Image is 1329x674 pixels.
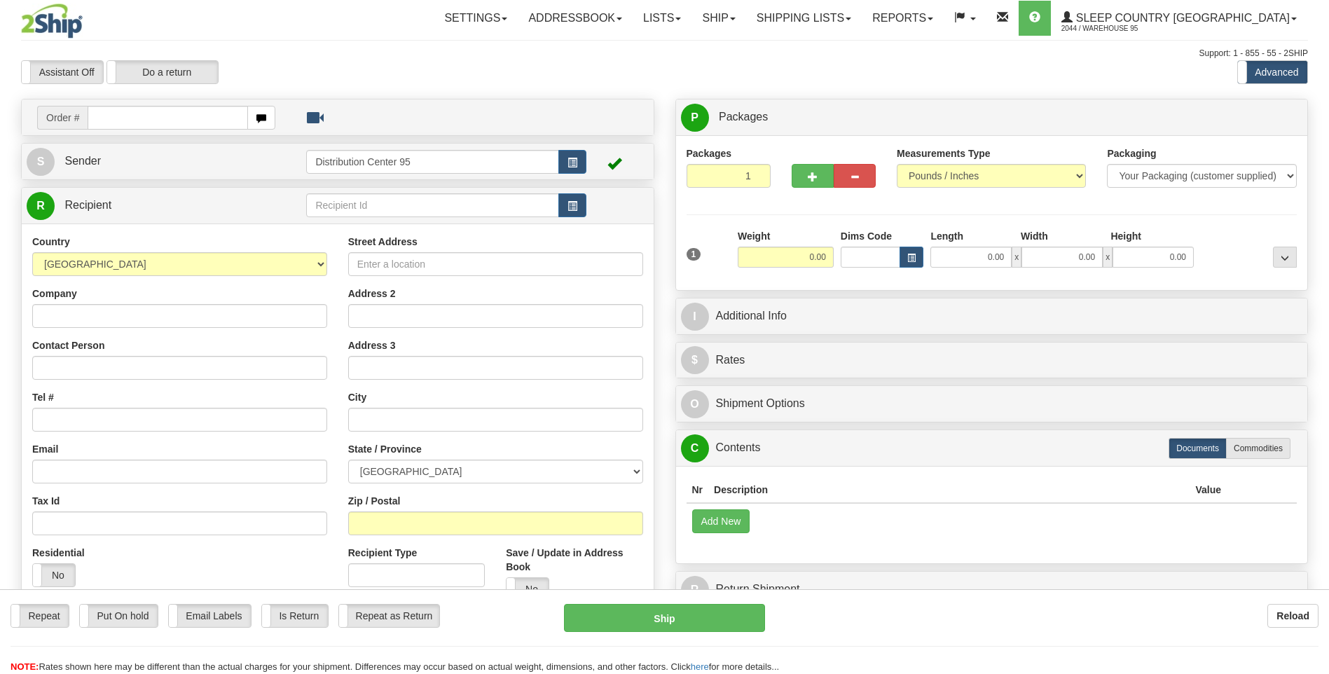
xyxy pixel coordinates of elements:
[681,303,709,331] span: I
[1021,229,1048,243] label: Width
[518,1,633,36] a: Addressbook
[681,390,709,418] span: O
[21,4,83,39] img: logo2044.jpg
[1226,438,1290,459] label: Commodities
[930,229,963,243] label: Length
[862,1,944,36] a: Reports
[262,605,328,627] label: Is Return
[1110,229,1141,243] label: Height
[348,235,418,249] label: Street Address
[32,390,54,404] label: Tel #
[37,106,88,130] span: Order #
[27,191,275,220] a: R Recipient
[681,434,1303,462] a: CContents
[434,1,518,36] a: Settings
[348,338,396,352] label: Address 3
[169,605,251,627] label: Email Labels
[1169,438,1227,459] label: Documents
[306,150,558,174] input: Sender Id
[1051,1,1307,36] a: Sleep Country [GEOGRAPHIC_DATA] 2044 / Warehouse 95
[687,146,732,160] label: Packages
[841,229,892,243] label: Dims Code
[348,390,366,404] label: City
[507,578,549,600] label: No
[1297,266,1328,408] iframe: chat widget
[27,147,306,176] a: S Sender
[708,477,1190,503] th: Description
[1276,610,1309,621] b: Reload
[1061,22,1166,36] span: 2044 / Warehouse 95
[681,576,709,604] span: R
[681,346,709,374] span: $
[1190,477,1227,503] th: Value
[681,575,1303,604] a: RReturn Shipment
[348,546,418,560] label: Recipient Type
[32,494,60,508] label: Tax Id
[27,148,55,176] span: S
[681,104,709,132] span: P
[1073,12,1290,24] span: Sleep Country [GEOGRAPHIC_DATA]
[33,564,75,586] label: No
[1273,247,1297,268] div: ...
[681,390,1303,418] a: OShipment Options
[32,287,77,301] label: Company
[681,434,709,462] span: C
[64,155,101,167] span: Sender
[64,199,111,211] span: Recipient
[306,193,558,217] input: Recipient Id
[681,302,1303,331] a: IAdditional Info
[506,546,642,574] label: Save / Update in Address Book
[692,509,750,533] button: Add New
[32,235,70,249] label: Country
[32,338,104,352] label: Contact Person
[746,1,862,36] a: Shipping lists
[348,442,422,456] label: State / Province
[687,248,701,261] span: 1
[691,661,709,672] a: here
[719,111,768,123] span: Packages
[1103,247,1113,268] span: x
[633,1,691,36] a: Lists
[32,442,58,456] label: Email
[11,605,69,627] label: Repeat
[1107,146,1156,160] label: Packaging
[339,605,439,627] label: Repeat as Return
[687,477,709,503] th: Nr
[681,103,1303,132] a: P Packages
[897,146,991,160] label: Measurements Type
[564,604,764,632] button: Ship
[21,48,1308,60] div: Support: 1 - 855 - 55 - 2SHIP
[22,61,103,83] label: Assistant Off
[1267,604,1318,628] button: Reload
[681,346,1303,375] a: $Rates
[691,1,745,36] a: Ship
[27,192,55,220] span: R
[348,252,643,276] input: Enter a location
[32,546,85,560] label: Residential
[1238,61,1307,83] label: Advanced
[80,605,158,627] label: Put On hold
[107,61,218,83] label: Do a return
[348,494,401,508] label: Zip / Postal
[738,229,770,243] label: Weight
[1012,247,1021,268] span: x
[348,287,396,301] label: Address 2
[11,661,39,672] span: NOTE:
